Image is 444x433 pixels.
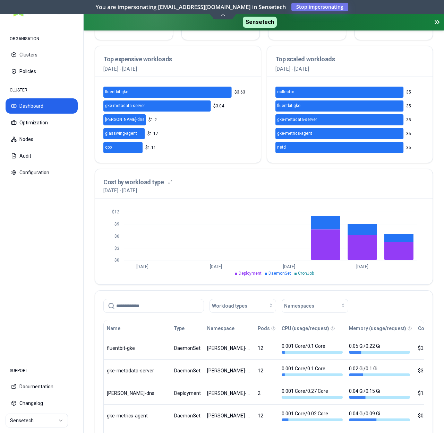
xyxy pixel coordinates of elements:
div: gke-metadata-server [107,367,168,374]
button: Configuration [6,165,78,180]
span: DaemonSet [268,271,291,276]
button: Pods [258,321,270,335]
button: Documentation [6,379,78,394]
div: 12 [258,345,275,352]
div: 0.001 Core / 0.02 Core [282,410,343,421]
button: Workload types [210,299,276,313]
div: $1.20 [418,390,430,397]
div: kube-dns [107,390,168,397]
div: 0.05 Gi / 0.22 Gi [349,343,410,354]
tspan: [DATE] [283,264,295,269]
div: 0.04 Gi / 0.09 Gi [349,410,410,421]
h3: Top expensive workloads [103,54,253,64]
div: Deployment [174,390,201,397]
tspan: $3 [114,246,119,251]
tspan: [DATE] [210,264,222,269]
div: DaemonSet [174,367,201,374]
div: ORGANISATION [6,32,78,46]
div: 0.001 Core / 0.1 Core [282,343,343,354]
div: 12 [258,412,275,419]
div: CLUSTER [6,83,78,97]
span: CronJob [298,271,314,276]
button: Cost [418,321,428,335]
button: CPU (usage/request) [282,321,329,335]
div: gke-metrics-agent [107,412,168,419]
button: Changelog [6,396,78,411]
div: 12 [258,367,275,374]
button: Policies [6,64,78,79]
span: Workload types [212,302,247,309]
h3: Top scaled workloads [275,54,425,64]
div: DaemonSet [174,345,201,352]
button: Optimization [6,115,78,130]
div: 2 [258,390,275,397]
button: Type [174,321,185,335]
div: kube-system [207,367,251,374]
h3: Cost by workload type [103,177,164,187]
div: $3.04 [418,367,430,374]
p: [DATE] - [DATE] [275,65,425,72]
button: Namespace [207,321,234,335]
p: [DATE] - [DATE] [103,187,137,194]
div: 0.001 Core / 0.27 Core [282,388,343,399]
span: Sensetech [243,17,277,28]
button: Clusters [6,47,78,62]
div: $0.77 [418,412,430,419]
tspan: $6 [114,234,119,239]
div: kube-system [207,412,251,419]
tspan: $9 [114,222,119,227]
div: DaemonSet [174,412,201,419]
div: kube-system [207,345,251,352]
tspan: [DATE] [136,264,148,269]
div: fluentbit-gke [107,345,168,352]
tspan: $0 [114,258,119,263]
tspan: [DATE] [356,264,368,269]
div: 0.04 Gi / 0.15 Gi [349,388,410,399]
span: Namespaces [284,302,314,309]
button: Namespaces [282,299,348,313]
div: kube-system [207,390,251,397]
button: Name [107,321,120,335]
div: $3.63 [418,345,430,352]
tspan: $12 [112,210,119,214]
button: Dashboard [6,98,78,114]
span: Deployment [239,271,262,276]
div: 0.001 Core / 0.1 Core [282,365,343,376]
div: SUPPORT [6,364,78,378]
div: 0.02 Gi / 0.1 Gi [349,365,410,376]
button: Nodes [6,132,78,147]
p: [DATE] - [DATE] [103,65,253,72]
button: Memory (usage/request) [349,321,406,335]
button: Audit [6,148,78,164]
